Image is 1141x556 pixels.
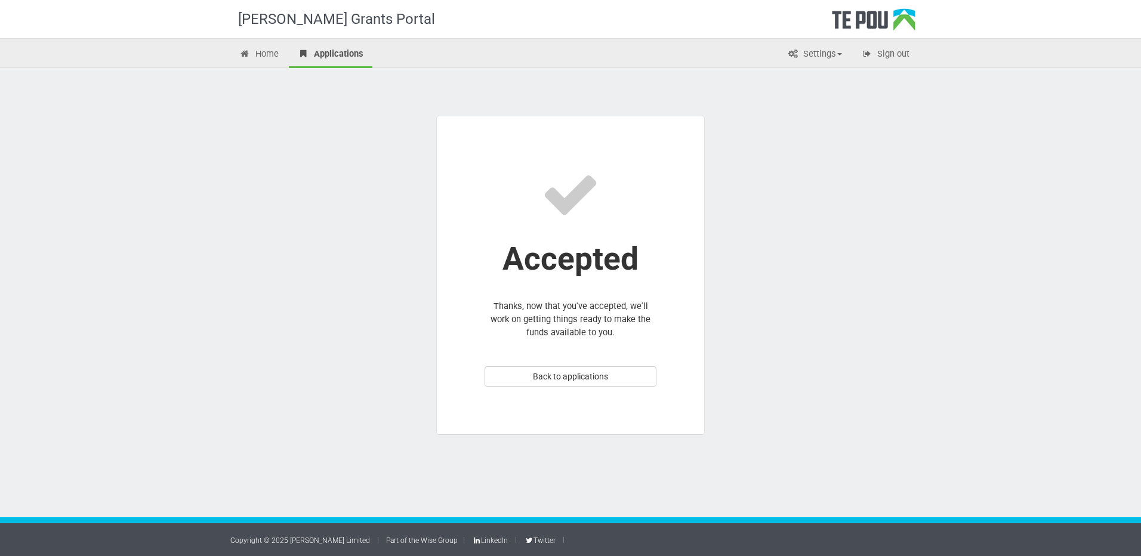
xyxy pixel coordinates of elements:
div: Te Pou Logo [832,8,915,38]
a: LinkedIn [472,536,508,545]
div: Accepted [485,254,656,264]
a: Back to applications [485,366,656,387]
a: Settings [778,42,851,68]
a: Part of the Wise Group [386,536,458,545]
a: Home [230,42,288,68]
a: Applications [289,42,372,68]
a: Sign out [852,42,918,68]
p: Thanks, now that you've accepted, we'll work on getting things ready to make the funds available ... [485,299,656,339]
a: Twitter [524,536,555,545]
a: Copyright © 2025 [PERSON_NAME] Limited [230,536,370,545]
